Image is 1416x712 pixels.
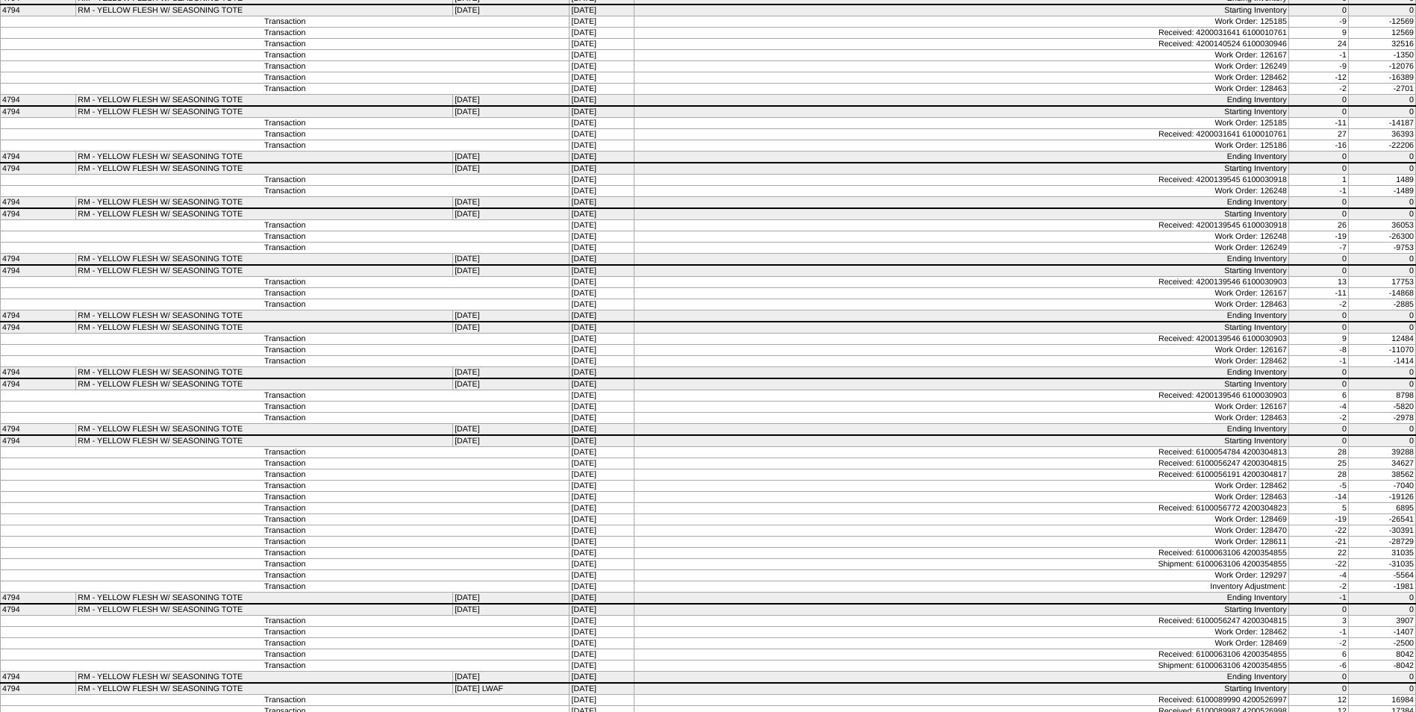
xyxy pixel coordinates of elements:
td: 0 [1288,95,1348,107]
td: -1 [1288,50,1348,61]
td: Work Order: 129297 [634,570,1288,581]
td: -30391 [1348,525,1415,537]
td: [DATE] [570,175,634,186]
td: [DATE] [570,435,634,447]
td: [DATE] [570,537,634,548]
td: Starting Inventory [634,208,1288,220]
td: Transaction [1,118,570,129]
td: [DATE] [570,243,634,254]
td: 39288 [1348,447,1415,458]
td: -2 [1288,581,1348,593]
td: 0 [1348,152,1415,163]
td: -2 [1288,413,1348,424]
td: -19 [1288,514,1348,525]
td: [DATE] [453,4,570,16]
td: 36393 [1348,129,1415,140]
td: Work Order: 126167 [634,345,1288,356]
td: 4794 [1,152,76,163]
td: Received: 4200031641 6100010761 [634,129,1288,140]
td: -2701 [1348,84,1415,95]
td: 0 [1348,435,1415,447]
td: Work Order: 128463 [634,84,1288,95]
td: Work Order: 128470 [634,525,1288,537]
td: 34627 [1348,458,1415,469]
td: [DATE] [570,458,634,469]
td: Transaction [1,334,570,345]
td: -14 [1288,492,1348,503]
td: 0 [1288,322,1348,334]
td: [DATE] [453,163,570,175]
td: RM - YELLOW FLESH W/ SEASONING TOTE [76,378,453,390]
td: Transaction [1,288,570,299]
td: -16389 [1348,72,1415,84]
td: 25 [1288,458,1348,469]
td: RM - YELLOW FLESH W/ SEASONING TOTE [76,322,453,334]
td: 0 [1348,197,1415,209]
td: -2 [1288,84,1348,95]
td: 0 [1348,208,1415,220]
td: Transaction [1,469,570,481]
td: 9 [1288,334,1348,345]
td: Transaction [1,514,570,525]
td: -26300 [1348,231,1415,243]
td: -5 [1288,481,1348,492]
td: -4 [1288,570,1348,581]
td: RM - YELLOW FLESH W/ SEASONING TOTE [76,435,453,447]
td: Received: 4200139546 6100030903 [634,390,1288,402]
td: Work Order: 126167 [634,50,1288,61]
td: [DATE] [570,288,634,299]
td: Transaction [1,186,570,197]
td: RM - YELLOW FLESH W/ SEASONING TOTE [76,593,453,605]
td: [DATE] [570,402,634,413]
td: RM - YELLOW FLESH W/ SEASONING TOTE [76,367,453,379]
td: 0 [1348,367,1415,379]
td: 38562 [1348,469,1415,481]
td: 4794 [1,197,76,209]
td: 0 [1288,367,1348,379]
td: 4794 [1,95,76,107]
td: [DATE] [570,61,634,72]
td: Received: 6100054784 4200304813 [634,447,1288,458]
td: [DATE] [453,593,570,605]
td: 0 [1348,424,1415,436]
td: Work Order: 128462 [634,356,1288,367]
td: 5 [1288,503,1348,514]
td: Inventory Adjustment: [634,581,1288,593]
td: -5564 [1348,570,1415,581]
td: 0 [1288,254,1348,266]
td: [DATE] [570,559,634,570]
td: RM - YELLOW FLESH W/ SEASONING TOTE [76,4,453,16]
td: Transaction [1,492,570,503]
td: 4794 [1,208,76,220]
td: Starting Inventory [634,435,1288,447]
td: [DATE] [570,84,634,95]
td: 0 [1348,163,1415,175]
td: 4794 [1,435,76,447]
td: 0 [1288,424,1348,436]
td: [DATE] [570,299,634,310]
td: Ending Inventory [634,254,1288,266]
td: Work Order: 128611 [634,537,1288,548]
td: [DATE] [570,378,634,390]
td: Transaction [1,39,570,50]
td: Transaction [1,140,570,152]
td: Received: 4200140524 6100030946 [634,39,1288,50]
td: 4794 [1,254,76,266]
td: -1350 [1348,50,1415,61]
td: 0 [1288,106,1348,118]
td: [DATE] [570,469,634,481]
td: -1 [1288,186,1348,197]
td: Transaction [1,72,570,84]
td: -9 [1288,61,1348,72]
td: 4794 [1,424,76,436]
td: 1489 [1348,175,1415,186]
td: 27 [1288,129,1348,140]
td: Transaction [1,458,570,469]
td: [DATE] [570,525,634,537]
td: [DATE] [570,593,634,605]
td: Received: 4200031641 6100010761 [634,28,1288,39]
td: Work Order: 126248 [634,186,1288,197]
td: 4794 [1,593,76,605]
td: RM - YELLOW FLESH W/ SEASONING TOTE [76,604,453,616]
td: -1981 [1348,581,1415,593]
